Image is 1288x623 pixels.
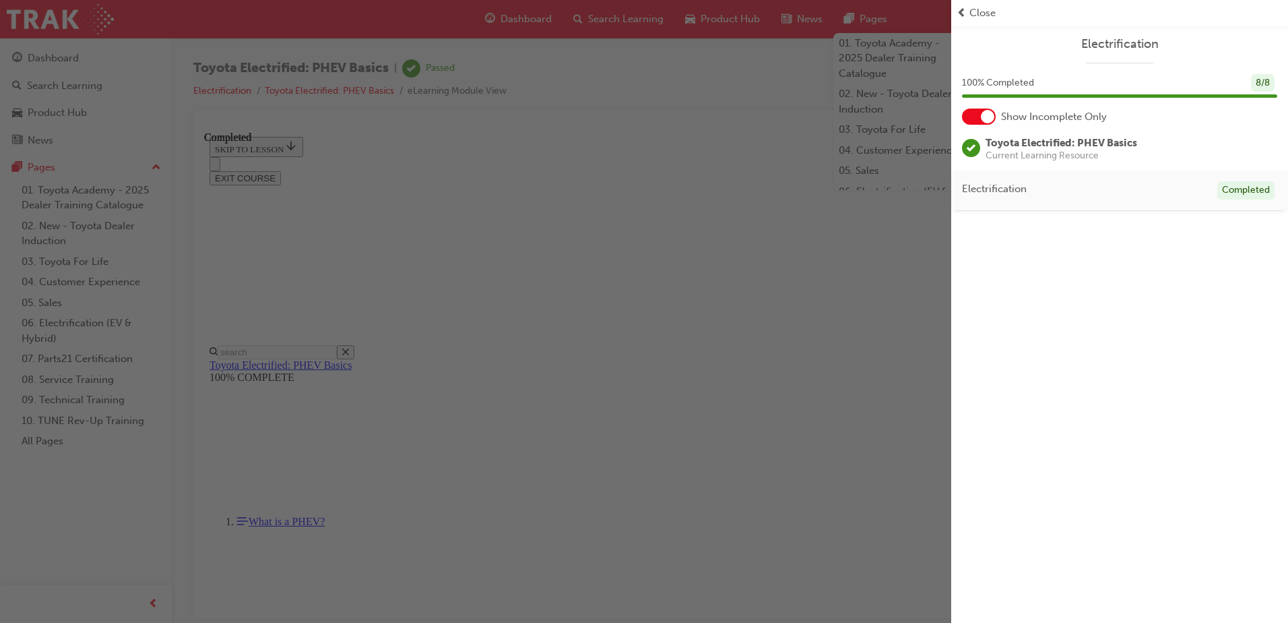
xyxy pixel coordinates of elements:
[962,139,980,157] span: learningRecordVerb_PASS-icon
[962,76,1034,91] span: 100 % Completed
[986,137,1137,149] span: Toyota Electrified: PHEV Basics
[957,5,967,21] span: prev-icon
[5,26,16,40] button: Close navigation menu
[5,228,148,239] a: Toyota Electrified: PHEV Basics
[13,214,133,228] input: Search
[1217,181,1275,200] div: Completed
[962,36,1277,52] a: Electrification
[1251,74,1275,92] div: 8 / 8
[5,240,1046,252] div: 100% COMPLETE
[1001,109,1107,125] span: Show Incomplete Only
[5,5,99,26] button: SKIP TO LESSON
[969,5,996,21] span: Close
[133,214,150,228] button: Close search menu
[986,151,1137,160] span: Current Learning Resource
[962,181,1027,197] span: Electrification
[5,40,77,54] button: EXIT COURSE
[11,13,94,23] span: SKIP TO LESSON
[957,5,1283,21] button: prev-iconClose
